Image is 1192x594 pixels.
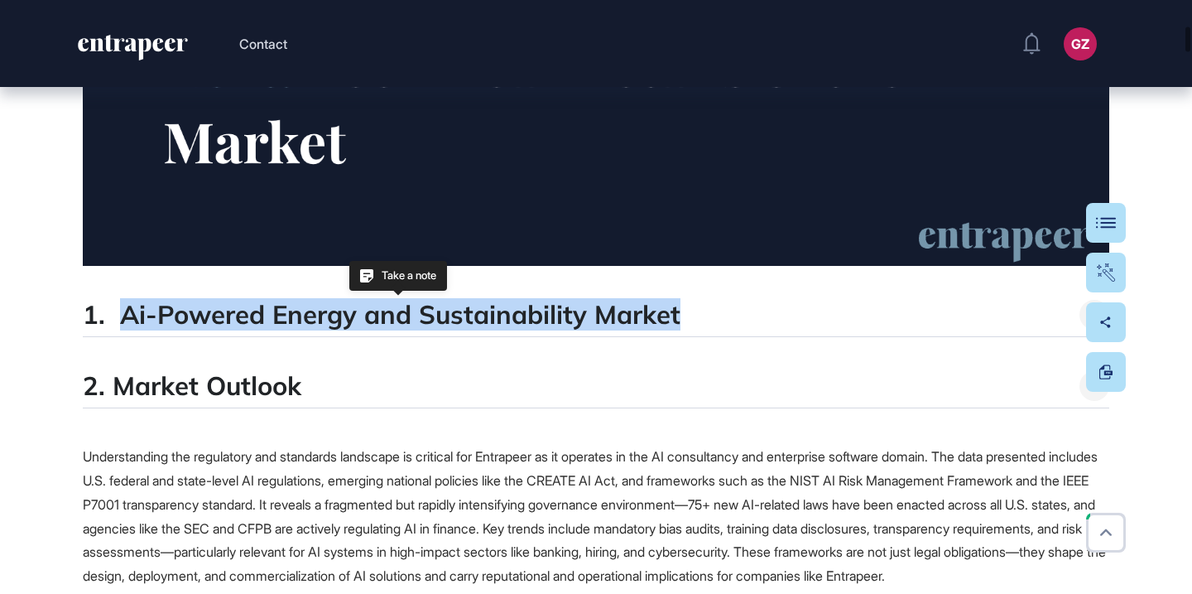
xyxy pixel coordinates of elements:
[83,299,680,330] h4: 1. Ai-Powered Energy and Sustainability Market
[83,370,301,401] h4: 2. Market Outlook
[349,261,447,291] div: Take a note
[83,445,1109,588] p: Understanding the regulatory and standards landscape is critical for Entrapeer as it operates in ...
[76,35,190,66] a: entrapeer-logo
[239,33,287,55] button: Contact
[1064,27,1097,60] button: GZ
